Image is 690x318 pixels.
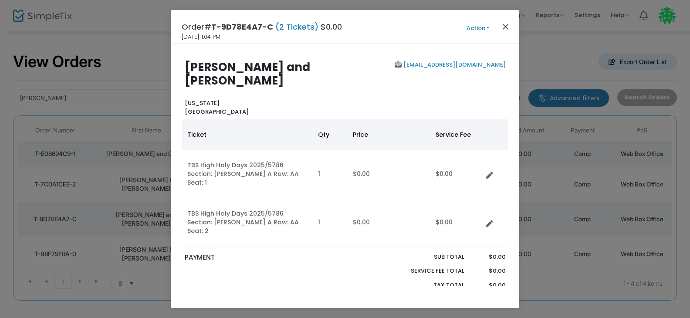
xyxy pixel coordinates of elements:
h4: Order# $0.00 [182,21,342,33]
p: Service Fee Total [390,267,464,275]
span: [DATE] 1:04 PM [182,33,220,41]
p: Sub total [390,253,464,261]
span: T-9D78E4A7-C [211,21,273,32]
td: $0.00 [430,150,483,198]
td: 1 [313,198,348,247]
td: TBS High Holy Days 2025/5786 Section: [PERSON_NAME] A Row: AA Seat: 1 [182,150,313,198]
td: 1 [313,150,348,198]
span: (2 Tickets) [273,21,321,32]
p: $0.00 [473,253,505,261]
p: $0.00 [473,267,505,275]
th: Service Fee [430,119,483,150]
p: $0.00 [473,281,505,290]
th: Price [348,119,430,150]
p: PAYMENT [185,253,341,263]
button: Action [452,24,504,33]
th: Ticket [182,119,313,150]
td: $0.00 [348,198,430,247]
td: TBS High Holy Days 2025/5786 Section: [PERSON_NAME] A Row: AA Seat: 2 [182,198,313,247]
b: [PERSON_NAME] and [PERSON_NAME] [185,59,310,88]
td: $0.00 [430,198,483,247]
div: Data table [182,119,508,247]
p: Tax Total [390,281,464,290]
a: [EMAIL_ADDRESS][DOMAIN_NAME] [402,61,506,69]
b: [US_STATE] [GEOGRAPHIC_DATA] [185,99,249,116]
th: Qty [313,119,348,150]
td: $0.00 [348,150,430,198]
button: Close [500,21,511,32]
